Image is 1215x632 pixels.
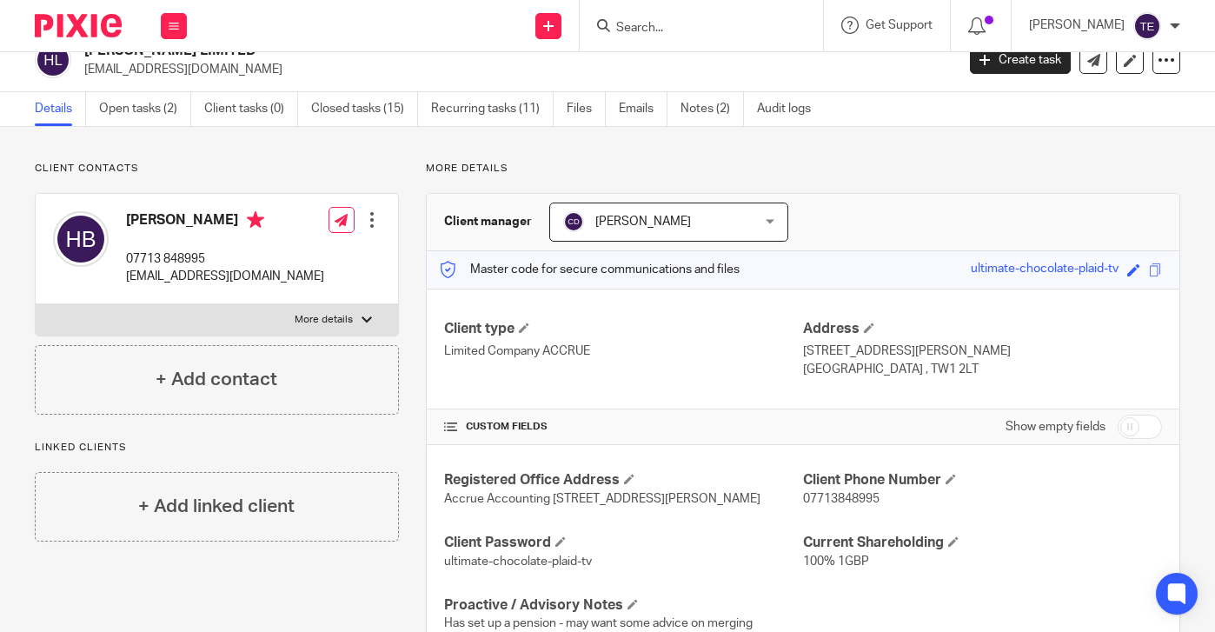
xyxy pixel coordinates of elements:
[99,92,191,126] a: Open tasks (2)
[681,92,744,126] a: Notes (2)
[295,313,353,327] p: More details
[563,211,584,232] img: svg%3E
[444,420,803,434] h4: CUSTOM FIELDS
[156,366,277,393] h4: + Add contact
[866,19,933,31] span: Get Support
[444,534,803,552] h4: Client Password
[311,92,418,126] a: Closed tasks (15)
[803,493,880,505] span: 07713848995
[444,555,592,568] span: ultimate-chocolate-plaid-tv
[567,92,606,126] a: Files
[803,320,1162,338] h4: Address
[614,21,771,37] input: Search
[444,320,803,338] h4: Client type
[35,92,86,126] a: Details
[431,92,554,126] a: Recurring tasks (11)
[426,162,1180,176] p: More details
[970,46,1071,74] a: Create task
[204,92,298,126] a: Client tasks (0)
[757,92,824,126] a: Audit logs
[444,596,803,615] h4: Proactive / Advisory Notes
[1133,12,1161,40] img: svg%3E
[444,343,803,360] p: Limited Company ACCRUE
[126,268,324,285] p: [EMAIL_ADDRESS][DOMAIN_NAME]
[803,534,1162,552] h4: Current Shareholding
[247,211,264,229] i: Primary
[35,42,71,78] img: svg%3E
[35,441,399,455] p: Linked clients
[53,211,109,267] img: svg%3E
[803,471,1162,489] h4: Client Phone Number
[138,493,295,520] h4: + Add linked client
[444,493,760,505] span: Accrue Accounting [STREET_ADDRESS][PERSON_NAME]
[444,471,803,489] h4: Registered Office Address
[1029,17,1125,34] p: [PERSON_NAME]
[126,211,324,233] h4: [PERSON_NAME]
[803,343,1162,360] p: [STREET_ADDRESS][PERSON_NAME]
[803,555,869,568] span: 100% 1GBP
[35,162,399,176] p: Client contacts
[595,216,691,228] span: [PERSON_NAME]
[444,213,532,230] h3: Client manager
[619,92,667,126] a: Emails
[440,261,740,278] p: Master code for secure communications and files
[1006,418,1105,436] label: Show empty fields
[84,61,944,78] p: [EMAIL_ADDRESS][DOMAIN_NAME]
[971,260,1119,280] div: ultimate-chocolate-plaid-tv
[126,250,324,268] p: 07713 848995
[803,361,1162,378] p: [GEOGRAPHIC_DATA] , TW1 2LT
[35,14,122,37] img: Pixie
